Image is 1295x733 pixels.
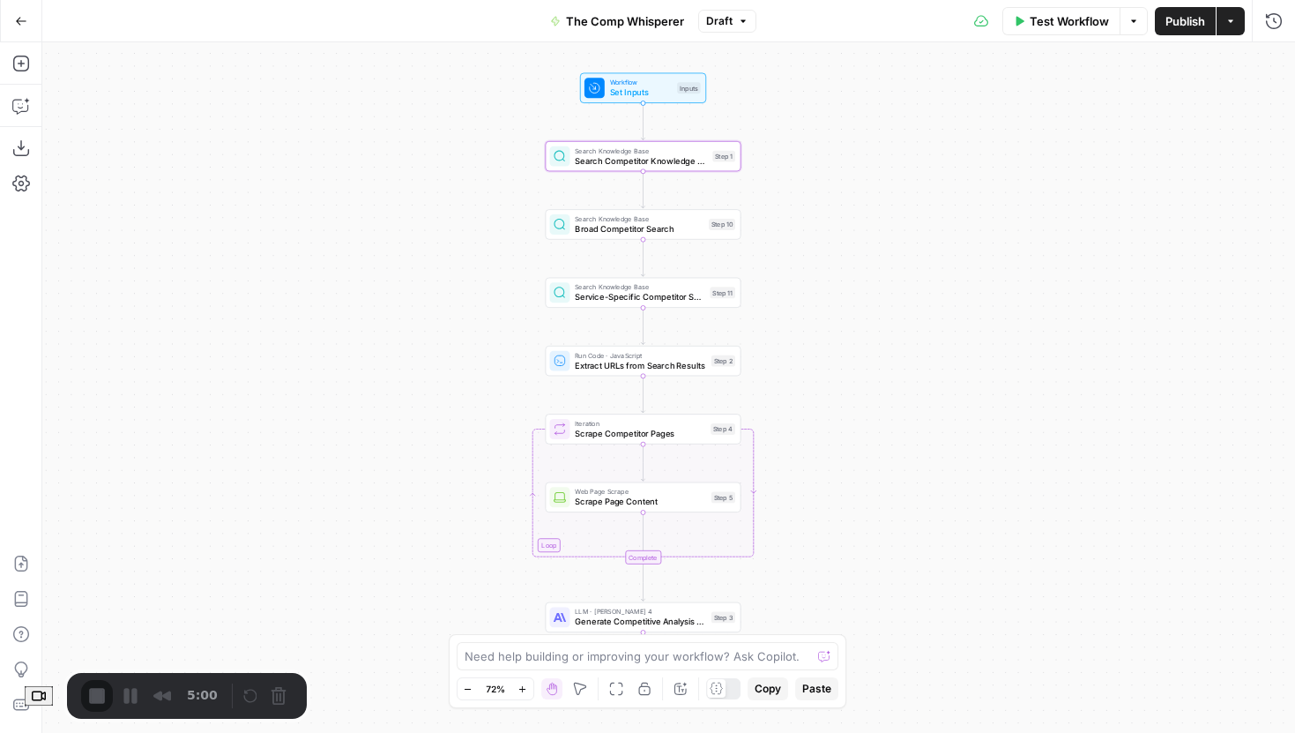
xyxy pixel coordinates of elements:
span: Search Knowledge Base [575,282,705,292]
span: Test Workflow [1030,12,1109,30]
div: Search Knowledge BaseSearch Competitor Knowledge BaseStep 1 [546,141,741,171]
span: Generate Competitive Analysis Response [575,616,706,628]
span: Publish [1165,12,1205,30]
button: Publish [1155,7,1216,35]
button: Test Workflow [1002,7,1120,35]
span: Scrape Page Content [575,496,706,508]
g: Edge from step_11 to step_2 [641,308,644,345]
span: Iteration [575,418,705,428]
span: Search Knowledge Base [575,213,703,223]
span: Workflow [610,78,673,87]
div: Inputs [677,82,700,93]
div: Search Knowledge BaseService-Specific Competitor SearchStep 11 [546,278,741,308]
span: Search Knowledge Base [575,146,707,155]
span: Web Page Scrape [575,487,706,497]
div: Step 3 [711,611,735,623]
span: Service-Specific Competitor Search [575,291,705,303]
div: Step 11 [710,287,735,298]
g: Edge from step_4-iteration-end to step_3 [641,565,644,602]
div: LLM · [PERSON_NAME] 4Generate Competitive Analysis ResponseStep 3 [546,602,741,632]
g: Edge from step_2 to step_4 [641,376,644,413]
button: Copy [748,677,788,700]
span: Set Inputs [610,86,673,99]
div: Step 1 [712,151,735,162]
div: Step 2 [711,355,735,367]
span: The Comp Whisperer [566,12,684,30]
span: Search Competitor Knowledge Base [575,154,707,167]
div: Web Page ScrapeScrape Page ContentStep 5 [546,482,741,512]
span: Draft [706,13,733,29]
div: Step 4 [711,423,735,435]
span: Paste [802,681,831,697]
span: Run Code · JavaScript [575,350,706,360]
div: Search Knowledge BaseBroad Competitor SearchStep 10 [546,209,741,239]
button: Paste [795,677,838,700]
span: LLM · [PERSON_NAME] 4 [575,607,706,617]
div: Step 10 [709,219,735,230]
div: Complete [546,550,741,565]
div: WorkflowSet InputsInputs [546,73,741,103]
g: Edge from step_4 to step_5 [641,445,644,482]
span: 72% [486,682,505,696]
div: LoopIterationScrape Competitor PagesStep 4 [546,414,741,444]
g: Edge from step_1 to step_10 [641,171,644,208]
div: Step 5 [711,491,735,503]
span: Copy [755,681,781,697]
g: Edge from start to step_1 [641,103,644,140]
button: The Comp Whisperer [540,7,695,35]
button: Draft [698,10,756,33]
span: Broad Competitor Search [575,222,703,235]
span: Scrape Competitor Pages [575,427,705,439]
span: Extract URLs from Search Results [575,359,706,371]
div: Run Code · JavaScriptExtract URLs from Search ResultsStep 2 [546,346,741,376]
g: Edge from step_10 to step_11 [641,240,644,277]
div: Complete [625,550,661,565]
